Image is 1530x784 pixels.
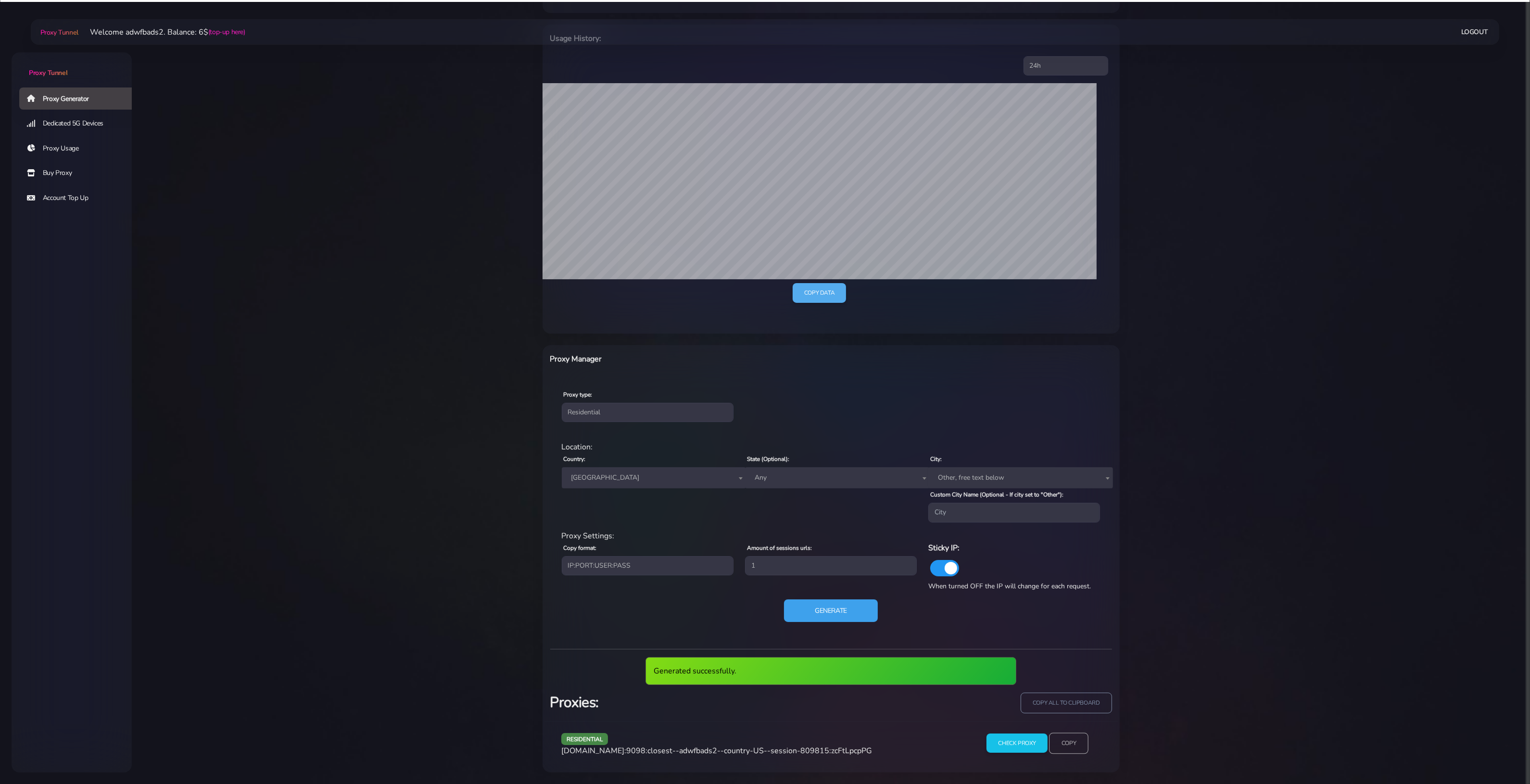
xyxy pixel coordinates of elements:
[550,693,825,712] h3: Proxies:
[19,137,139,160] a: Proxy Usage
[934,471,1107,485] span: Other, free text below
[751,471,924,485] span: Any
[784,599,878,622] button: Generate
[928,582,1091,591] span: When turned OFF the IP will change for each request.
[561,733,608,745] span: residential
[1461,23,1488,41] a: Logout
[564,544,597,552] label: Copy format:
[19,87,139,110] a: Proxy Generator
[928,542,1100,554] h6: Sticky IP:
[645,657,1016,685] div: Generated successfully.
[745,467,930,488] span: Any
[12,52,132,78] a: Proxy Tunnel
[930,455,942,463] label: City:
[29,68,67,77] span: Proxy Tunnel
[564,390,593,399] label: Proxy type:
[568,471,741,485] span: United States of America
[747,544,812,552] label: Amount of sessions urls:
[564,455,586,463] label: Country:
[793,283,846,303] a: Copy data
[561,746,872,756] span: [DOMAIN_NAME]:9098:closest--adwfbads2--country-US--session-809815:zcFtLpcpPG
[986,734,1048,753] input: Check Proxy
[208,27,245,37] a: (top-up here)
[556,441,1106,453] div: Location:
[38,25,78,40] a: Proxy Tunnel
[930,490,1063,499] label: Custom City Name (Optional - If city set to "Other"):
[550,353,873,365] h6: Proxy Manager
[40,28,78,37] span: Proxy Tunnel
[19,187,139,209] a: Account Top Up
[928,503,1100,522] input: City
[19,162,139,184] a: Buy Proxy
[556,530,1106,542] div: Proxy Settings:
[78,26,245,38] li: Welcome adwfbads2. Balance: 6$
[1049,733,1088,754] input: Copy
[928,467,1113,488] span: Other, free text below
[1021,693,1112,713] input: copy all to clipboard
[562,467,746,488] span: United States of America
[747,455,789,463] label: State (Optional):
[1388,627,1518,772] iframe: Webchat Widget
[19,112,139,135] a: Dedicated 5G Devices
